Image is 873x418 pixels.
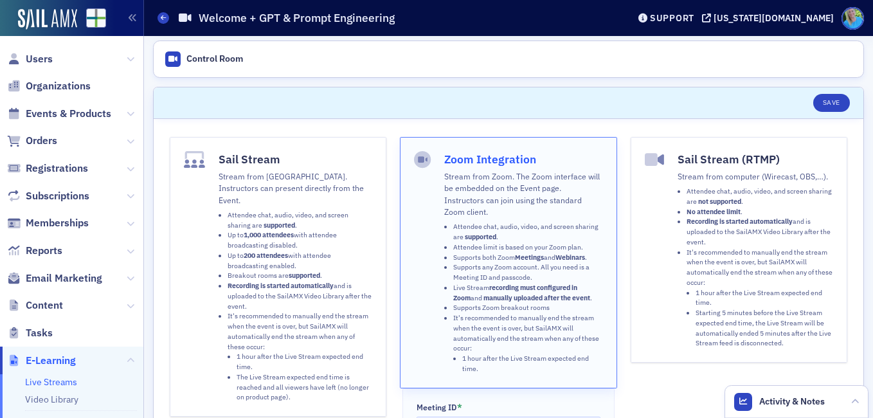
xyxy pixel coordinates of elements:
[7,271,102,286] a: Email Marketing
[26,107,111,121] span: Events & Products
[26,271,102,286] span: Email Marketing
[26,244,62,258] span: Reports
[77,8,106,30] a: View Homepage
[453,253,603,263] li: Supports both Zoom and .
[237,372,373,403] li: The Live Stream expected end time is reached and all viewers have left (no longer on product page).
[400,137,617,388] button: Zoom IntegrationStream from Zoom. The Zoom interface will be embedded on the Event page. Instruct...
[457,403,462,412] abbr: This field is required
[7,216,89,230] a: Memberships
[26,216,89,230] span: Memberships
[687,217,793,226] strong: Recording is started automatically
[26,189,89,203] span: Subscriptions
[25,394,78,405] a: Video Library
[453,283,577,302] strong: recording must configured in Zoom
[7,354,76,368] a: E-Learning
[483,293,590,302] strong: manually uploaded after the event
[702,14,838,23] button: [US_STATE][DOMAIN_NAME]
[264,221,295,230] strong: supported
[7,161,88,176] a: Registrations
[7,107,111,121] a: Events & Products
[25,376,77,388] a: Live Streams
[444,151,603,168] h4: Zoom Integration
[453,262,603,283] li: Supports any Zoom account. All you need is a Meeting ID and passcode.
[26,326,53,340] span: Tasks
[7,326,53,340] a: Tasks
[244,230,294,239] strong: 1,000 attendees
[7,189,89,203] a: Subscriptions
[26,52,53,66] span: Users
[228,281,334,290] strong: Recording is started automatically
[228,271,373,281] li: Breakout rooms are .
[26,354,76,368] span: E-Learning
[698,197,741,206] strong: not supported
[228,230,373,251] li: Up to with attendee broadcasting disabled.
[813,94,850,112] button: Save
[453,303,603,313] li: Supports Zoom breakout rooms
[696,308,834,349] li: Starting 5 minutes before the Live Stream expected end time, the Live Stream will be automaticall...
[244,251,288,260] strong: 200 attendees
[842,7,864,30] span: Profile
[86,8,106,28] img: SailAMX
[687,207,741,216] strong: No attendee limit
[687,186,834,207] li: Attendee chat, audio, video, and screen sharing are .
[26,134,57,148] span: Orders
[465,232,496,241] strong: supported
[453,242,603,253] li: Attendee limit is based on your Zoom plan.
[687,248,834,349] li: It's recommended to manually end the stream when the event is over, but SailAMX will automaticall...
[555,253,585,262] strong: Webinars
[515,253,544,262] strong: Meetings
[237,352,373,372] li: 1 hour after the Live Stream expected end time.
[417,403,456,412] div: Meeting ID
[219,170,373,206] p: Stream from [GEOGRAPHIC_DATA]. Instructors can present directly from the Event.
[453,313,603,374] li: It's recommended to manually end the stream when the event is over, but SailAMX will automaticall...
[228,210,373,231] li: Attendee chat, audio, video, and screen sharing are .
[170,137,387,417] button: Sail StreamStream from [GEOGRAPHIC_DATA]. Instructors can present directly from the Event.Attende...
[696,288,834,309] li: 1 hour after the Live Stream expected end time.
[462,354,603,374] li: 1 hour after the Live Stream expected end time.
[289,271,320,280] strong: supported
[444,170,603,218] p: Stream from Zoom. The Zoom interface will be embedded on the Event page. Instructors can join usi...
[678,170,834,182] p: Stream from computer (Wirecast, OBS,…).
[714,12,834,24] div: [US_STATE][DOMAIN_NAME]
[631,137,848,363] button: Sail Stream (RTMP)Stream from computer (Wirecast, OBS,…).Attendee chat, audio, video, and screen ...
[228,281,373,311] li: and is uploaded to the SailAMX Video Library after the event.
[678,151,834,168] h4: Sail Stream (RTMP)
[199,10,395,26] h1: Welcome + GPT & Prompt Engineering
[26,79,91,93] span: Organizations
[453,283,603,304] li: Live Stream and .
[759,395,825,408] span: Activity & Notes
[453,222,603,242] li: Attendee chat, audio, video, and screen sharing are .
[7,79,91,93] a: Organizations
[18,9,77,30] img: SailAMX
[7,52,53,66] a: Users
[219,151,373,168] h4: Sail Stream
[26,161,88,176] span: Registrations
[687,217,834,247] li: and is uploaded to the SailAMX Video Library after the event.
[228,251,373,271] li: Up to with attendee broadcasting enabled.
[228,311,373,403] li: It's recommended to manually end the stream when the event is over, but SailAMX will automaticall...
[186,53,243,65] div: Control Room
[687,207,834,217] li: .
[7,244,62,258] a: Reports
[26,298,63,313] span: Content
[7,298,63,313] a: Content
[7,134,57,148] a: Orders
[158,46,249,73] a: Control Room
[650,12,694,24] div: Support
